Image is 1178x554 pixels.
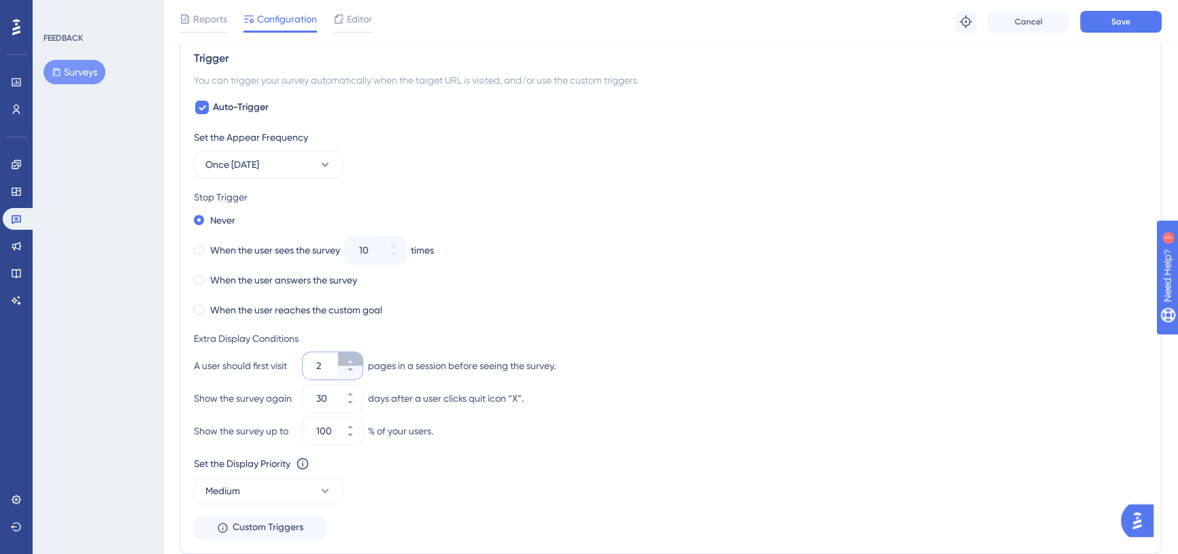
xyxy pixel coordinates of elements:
button: Save [1080,11,1162,33]
span: Custom Triggers [233,519,303,536]
div: 1 [95,7,99,18]
div: A user should first visit [194,358,297,374]
button: Once [DATE] [194,151,343,178]
span: Auto-Trigger [213,99,269,116]
div: days after a user clicks quit icon “X”. [368,390,524,406]
div: You can trigger your survey automatically when the target URL is visited, and/or use the custom t... [194,72,1147,88]
span: Need Help? [32,3,85,20]
label: When the user reaches the custom goal [210,302,382,318]
div: Extra Display Conditions [194,330,1147,347]
span: Reports [193,11,227,27]
button: Cancel [988,11,1069,33]
button: Surveys [44,60,105,84]
div: Show the survey up to [194,423,297,439]
button: Medium [194,477,343,504]
span: Save [1111,16,1130,27]
div: Show the survey again [194,390,297,406]
div: Set the Display Priority [194,455,290,472]
div: times [411,242,434,258]
label: Never [210,212,235,228]
label: When the user answers the survey [210,272,357,288]
iframe: UserGuiding AI Assistant Launcher [1121,500,1162,541]
div: % of your users. [368,423,433,439]
button: Custom Triggers [194,515,326,540]
label: When the user sees the survey [210,242,340,258]
div: FEEDBACK [44,33,83,44]
div: Set the Appear Frequency [194,129,1147,145]
div: Stop Trigger [194,189,1147,205]
div: pages in a session before seeing the survey. [368,358,556,374]
div: Trigger [194,50,1147,67]
span: Cancel [1015,16,1043,27]
span: Configuration [257,11,317,27]
span: Medium [205,483,240,499]
span: Editor [347,11,372,27]
span: Once [DATE] [205,156,259,173]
